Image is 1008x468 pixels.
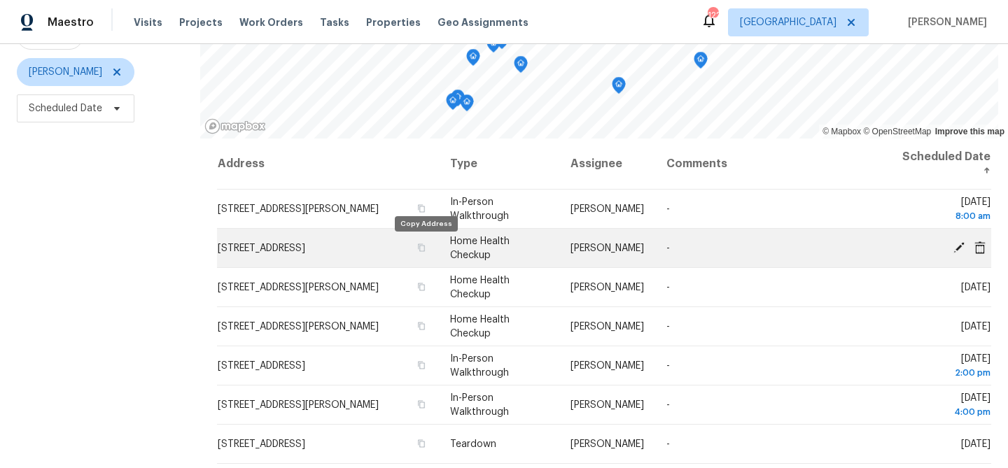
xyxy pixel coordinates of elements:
[450,236,510,260] span: Home Health Checkup
[899,209,990,223] div: 8:00 am
[218,439,305,449] span: [STREET_ADDRESS]
[863,127,931,136] a: OpenStreetMap
[204,118,266,134] a: Mapbox homepage
[446,93,460,115] div: Map marker
[961,322,990,332] span: [DATE]
[451,90,465,111] div: Map marker
[570,283,644,292] span: [PERSON_NAME]
[570,322,644,332] span: [PERSON_NAME]
[179,15,223,29] span: Projects
[655,139,888,190] th: Comments
[899,393,990,419] span: [DATE]
[218,361,305,371] span: [STREET_ADDRESS]
[899,405,990,419] div: 4:00 pm
[415,437,428,450] button: Copy Address
[466,49,480,71] div: Map marker
[415,202,428,215] button: Copy Address
[708,8,717,22] div: 122
[450,276,510,299] span: Home Health Checkup
[961,283,990,292] span: [DATE]
[239,15,303,29] span: Work Orders
[514,56,528,78] div: Map marker
[450,197,509,221] span: In-Person Walkthrough
[217,139,439,190] th: Address
[218,204,379,214] span: [STREET_ADDRESS][PERSON_NAME]
[415,281,428,293] button: Copy Address
[612,77,626,99] div: Map marker
[899,366,990,380] div: 2:00 pm
[570,243,644,253] span: [PERSON_NAME]
[570,439,644,449] span: [PERSON_NAME]
[948,241,969,253] span: Edit
[888,139,991,190] th: Scheduled Date ↑
[415,320,428,332] button: Copy Address
[666,322,670,332] span: -
[450,354,509,378] span: In-Person Walkthrough
[666,361,670,371] span: -
[902,15,987,29] span: [PERSON_NAME]
[450,393,509,417] span: In-Person Walkthrough
[559,139,655,190] th: Assignee
[450,315,510,339] span: Home Health Checkup
[48,15,94,29] span: Maestro
[570,204,644,214] span: [PERSON_NAME]
[460,94,474,116] div: Map marker
[666,400,670,410] span: -
[439,139,559,190] th: Type
[320,17,349,27] span: Tasks
[666,283,670,292] span: -
[969,241,990,253] span: Cancel
[29,65,102,79] span: [PERSON_NAME]
[415,398,428,411] button: Copy Address
[29,101,102,115] span: Scheduled Date
[218,400,379,410] span: [STREET_ADDRESS][PERSON_NAME]
[899,354,990,380] span: [DATE]
[666,439,670,449] span: -
[486,36,500,57] div: Map marker
[822,127,861,136] a: Mapbox
[961,439,990,449] span: [DATE]
[570,361,644,371] span: [PERSON_NAME]
[450,439,496,449] span: Teardown
[694,52,708,73] div: Map marker
[437,15,528,29] span: Geo Assignments
[415,359,428,371] button: Copy Address
[899,197,990,223] span: [DATE]
[366,15,421,29] span: Properties
[218,243,305,253] span: [STREET_ADDRESS]
[134,15,162,29] span: Visits
[935,127,1004,136] a: Improve this map
[666,243,670,253] span: -
[740,15,836,29] span: [GEOGRAPHIC_DATA]
[570,400,644,410] span: [PERSON_NAME]
[666,204,670,214] span: -
[218,322,379,332] span: [STREET_ADDRESS][PERSON_NAME]
[218,283,379,292] span: [STREET_ADDRESS][PERSON_NAME]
